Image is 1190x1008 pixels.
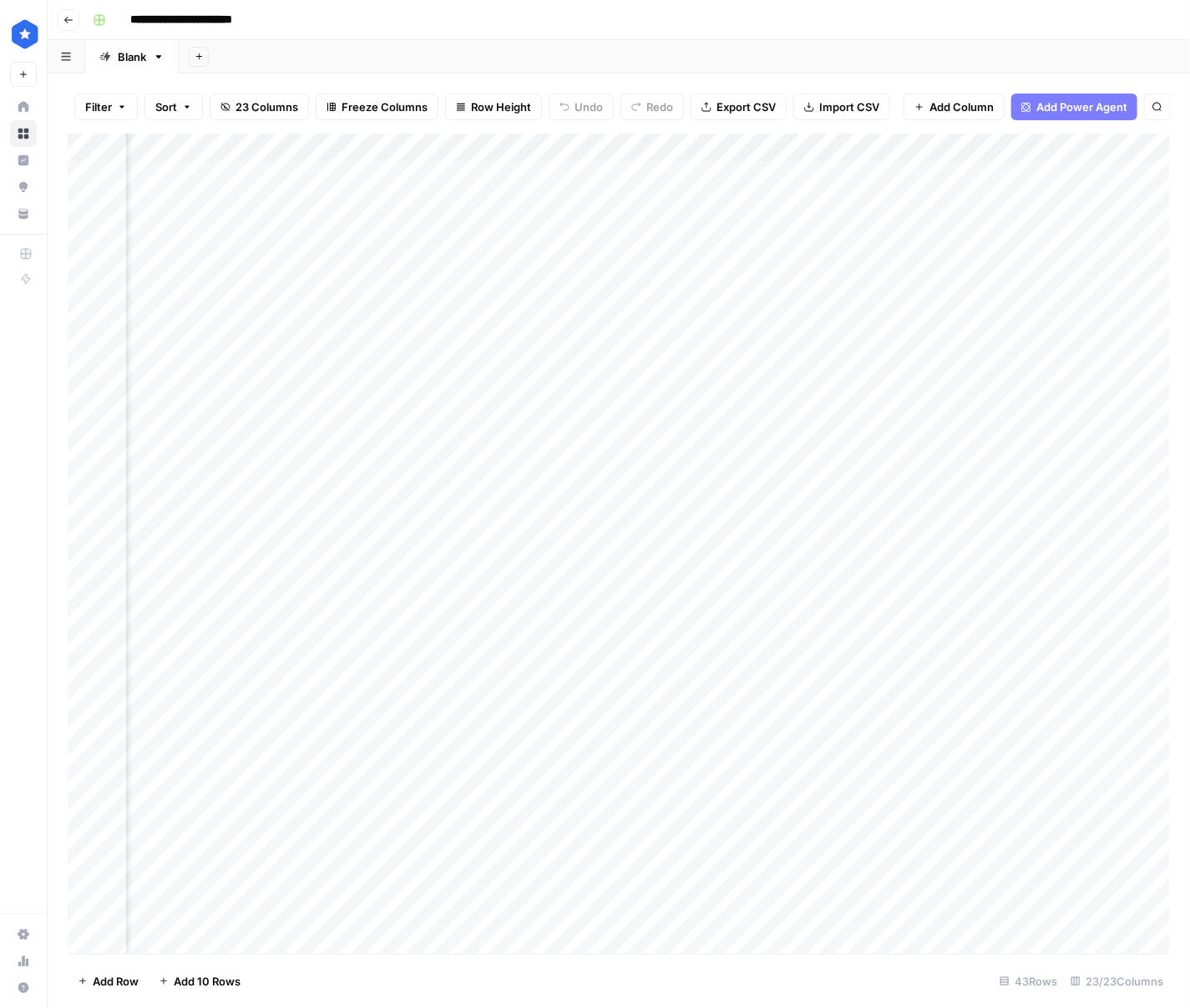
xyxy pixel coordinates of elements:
span: Undo [575,99,603,115]
button: Import CSV [793,94,890,120]
button: Sort [144,94,203,120]
span: Add Power Agent [1036,99,1127,115]
button: Add Row [68,968,149,995]
button: Undo [549,94,614,120]
span: Import CSV [819,99,879,115]
button: Export CSV [691,94,787,120]
a: Blank [85,40,179,73]
div: Blank [118,48,146,65]
button: 23 Columns [210,94,309,120]
span: Add 10 Rows [174,973,241,990]
div: 23/23 Columns [1064,968,1170,995]
button: Add Power Agent [1011,94,1137,120]
span: Sort [155,99,177,115]
span: Filter [85,99,112,115]
div: 43 Rows [993,968,1064,995]
a: Settings [10,921,37,948]
span: Redo [646,99,673,115]
button: Filter [74,94,138,120]
span: Add Column [929,99,994,115]
a: Insights [10,147,37,174]
a: Usage [10,948,37,975]
span: Freeze Columns [342,99,428,115]
span: 23 Columns [235,99,298,115]
button: Row Height [445,94,542,120]
a: Home [10,94,37,120]
img: ConsumerAffairs Logo [10,19,40,49]
button: Add Column [904,94,1005,120]
a: Browse [10,120,37,147]
button: Workspace: ConsumerAffairs [10,13,37,55]
button: Freeze Columns [316,94,438,120]
button: Redo [620,94,684,120]
button: Help + Support [10,975,37,1001]
span: Export CSV [717,99,776,115]
span: Row Height [471,99,531,115]
a: Opportunities [10,174,37,200]
span: Add Row [93,973,139,990]
button: Add 10 Rows [149,968,251,995]
a: Your Data [10,200,37,227]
